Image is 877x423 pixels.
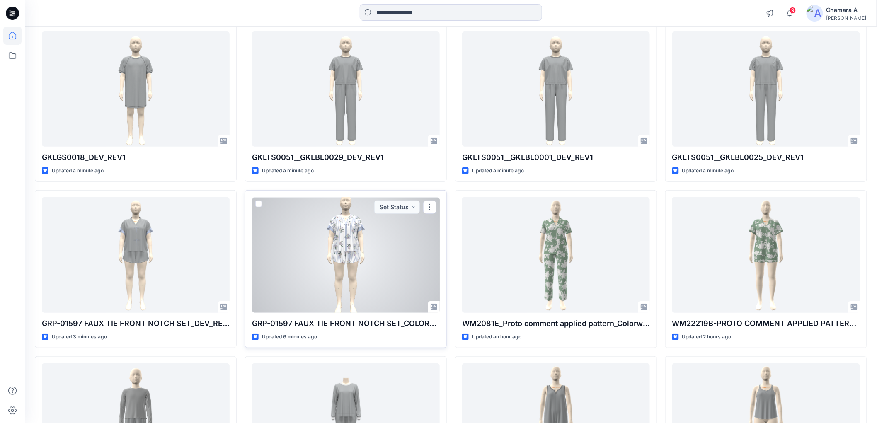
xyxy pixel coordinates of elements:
[472,333,521,341] p: Updated an hour ago
[682,333,732,341] p: Updated 2 hours ago
[807,5,823,22] img: avatar
[472,167,524,175] p: Updated a minute ago
[252,197,440,312] a: GRP-01597 FAUX TIE FRONT NOTCH SET_COLORWAY_REV5
[672,152,860,163] p: GKLTS0051__GKLBL0025_DEV_REV1
[826,5,867,15] div: Chamara A
[42,197,230,312] a: GRP-01597 FAUX TIE FRONT NOTCH SET_DEV_REV5
[790,7,796,14] span: 9
[42,152,230,163] p: GKLGS0018_DEV_REV1
[462,31,650,147] a: GKLTS0051__GKLBL0001_DEV_REV1
[462,318,650,329] p: WM2081E_Proto comment applied pattern_Colorway_REV8
[252,318,440,329] p: GRP-01597 FAUX TIE FRONT NOTCH SET_COLORWAY_REV5
[672,31,860,147] a: GKLTS0051__GKLBL0025_DEV_REV1
[672,197,860,312] a: WM22219B-PROTO COMMENT APPLIED PATTERN_COLORWAY_REV8
[262,167,314,175] p: Updated a minute ago
[42,318,230,329] p: GRP-01597 FAUX TIE FRONT NOTCH SET_DEV_REV5
[52,167,104,175] p: Updated a minute ago
[52,333,107,341] p: Updated 3 minutes ago
[462,152,650,163] p: GKLTS0051__GKLBL0001_DEV_REV1
[462,197,650,312] a: WM2081E_Proto comment applied pattern_Colorway_REV8
[42,31,230,147] a: GKLGS0018_DEV_REV1
[252,152,440,163] p: GKLTS0051__GKLBL0029_DEV_REV1
[252,31,440,147] a: GKLTS0051__GKLBL0029_DEV_REV1
[262,333,317,341] p: Updated 6 minutes ago
[682,167,734,175] p: Updated a minute ago
[672,318,860,329] p: WM22219B-PROTO COMMENT APPLIED PATTERN_COLORWAY_REV8
[826,15,867,21] div: [PERSON_NAME]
